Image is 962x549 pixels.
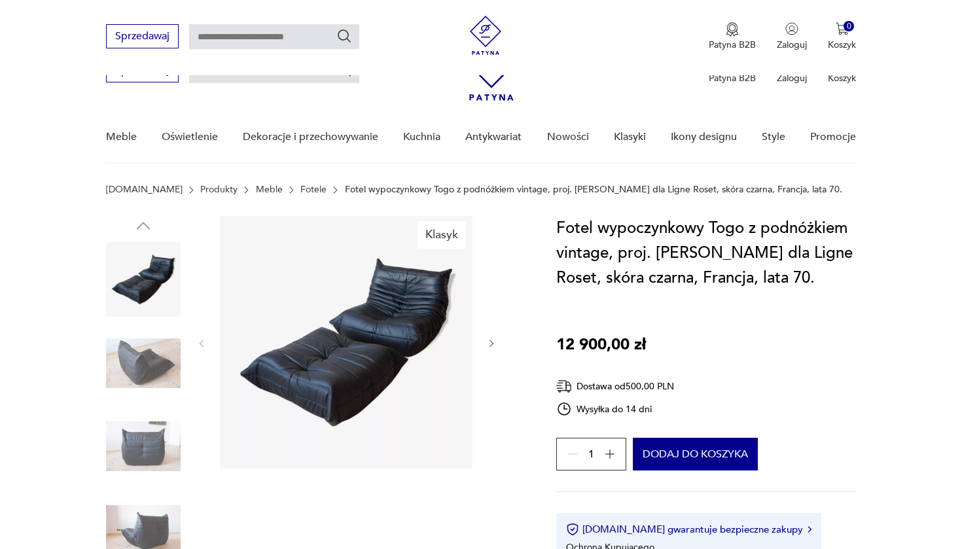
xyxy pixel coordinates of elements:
[547,112,589,162] a: Nowości
[633,438,758,470] button: Dodaj do koszyka
[828,39,856,51] p: Koszyk
[588,450,594,459] span: 1
[465,112,522,162] a: Antykwariat
[200,185,238,195] a: Produkty
[466,16,505,55] img: Patyna - sklep z meblami i dekoracjami vintage
[726,22,739,37] img: Ikona medalu
[614,112,646,162] a: Klasyki
[844,21,855,32] div: 0
[810,112,856,162] a: Promocje
[106,67,179,76] a: Sprzedawaj
[403,112,440,162] a: Kuchnia
[418,221,466,249] div: Klasyk
[106,185,183,195] a: [DOMAIN_NAME]
[828,22,856,51] button: 0Koszyk
[556,401,675,417] div: Wysyłka do 14 dni
[106,409,181,484] img: Zdjęcie produktu Fotel wypoczynkowy Togo z podnóżkiem vintage, proj. M. Ducaroy dla Ligne Roset, ...
[106,24,179,48] button: Sprzedawaj
[828,72,856,84] p: Koszyk
[785,22,798,35] img: Ikonka użytkownika
[336,28,352,44] button: Szukaj
[709,22,756,51] a: Ikona medaluPatyna B2B
[836,22,849,35] img: Ikona koszyka
[556,216,857,291] h1: Fotel wypoczynkowy Togo z podnóżkiem vintage, proj. [PERSON_NAME] dla Ligne Roset, skóra czarna, ...
[709,22,756,51] button: Patyna B2B
[808,526,811,533] img: Ikona strzałki w prawo
[256,185,283,195] a: Meble
[345,185,842,195] p: Fotel wypoczynkowy Togo z podnóżkiem vintage, proj. [PERSON_NAME] dla Ligne Roset, skóra czarna, ...
[566,523,579,536] img: Ikona certyfikatu
[106,112,137,162] a: Meble
[709,72,756,84] p: Patyna B2B
[566,523,811,536] button: [DOMAIN_NAME] gwarantuje bezpieczne zakupy
[777,22,807,51] button: Zaloguj
[556,378,675,395] div: Dostawa od 500,00 PLN
[162,112,218,162] a: Oświetlenie
[243,112,378,162] a: Dekoracje i przechowywanie
[106,242,181,317] img: Zdjęcie produktu Fotel wypoczynkowy Togo z podnóżkiem vintage, proj. M. Ducaroy dla Ligne Roset, ...
[300,185,327,195] a: Fotele
[709,39,756,51] p: Patyna B2B
[220,216,472,469] img: Zdjęcie produktu Fotel wypoczynkowy Togo z podnóżkiem vintage, proj. M. Ducaroy dla Ligne Roset, ...
[106,326,181,400] img: Zdjęcie produktu Fotel wypoczynkowy Togo z podnóżkiem vintage, proj. M. Ducaroy dla Ligne Roset, ...
[556,332,646,357] p: 12 900,00 zł
[777,39,807,51] p: Zaloguj
[777,72,807,84] p: Zaloguj
[106,33,179,42] a: Sprzedawaj
[671,112,737,162] a: Ikony designu
[556,378,572,395] img: Ikona dostawy
[762,112,785,162] a: Style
